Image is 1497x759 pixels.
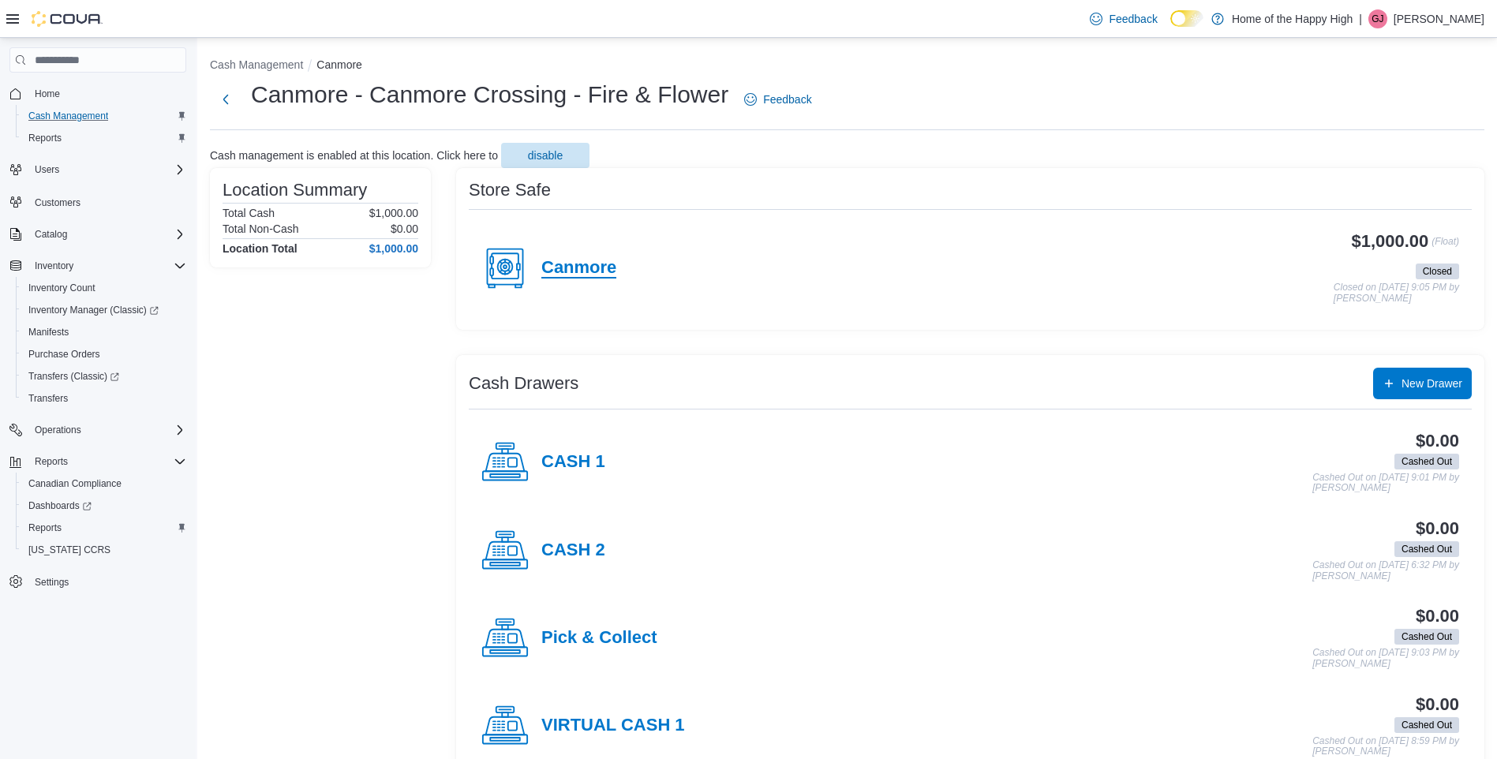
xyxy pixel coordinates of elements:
h4: Location Total [223,242,298,255]
p: $0.00 [391,222,418,235]
a: Customers [28,193,87,212]
a: Home [28,84,66,103]
span: Operations [28,421,186,439]
button: Inventory [3,255,193,277]
button: Reports [28,452,74,471]
span: Operations [35,424,81,436]
span: Dark Mode [1170,27,1171,28]
span: Settings [28,572,186,592]
span: Feedback [1109,11,1157,27]
button: Cash Management [210,58,303,71]
a: Transfers [22,389,74,408]
h3: Location Summary [223,181,367,200]
span: Cashed Out [1402,454,1452,469]
p: (Float) [1432,232,1459,260]
span: Closed [1416,264,1459,279]
span: Transfers (Classic) [28,370,119,383]
button: Settings [3,570,193,593]
span: Catalog [28,225,186,244]
p: [PERSON_NAME] [1394,9,1484,28]
span: Purchase Orders [22,345,186,364]
p: Cashed Out on [DATE] 9:03 PM by [PERSON_NAME] [1312,648,1459,669]
span: Cashed Out [1394,717,1459,733]
span: Cash Management [28,110,108,122]
span: Transfers [22,389,186,408]
span: Cashed Out [1394,629,1459,645]
span: Customers [35,196,80,209]
a: Feedback [1083,3,1163,35]
h4: $1,000.00 [369,242,418,255]
span: Transfers (Classic) [22,367,186,386]
button: Transfers [16,387,193,409]
button: Canmore [316,58,362,71]
p: Cashed Out on [DATE] 6:32 PM by [PERSON_NAME] [1312,560,1459,581]
span: Washington CCRS [22,540,186,559]
button: Canadian Compliance [16,473,193,495]
h4: CASH 2 [541,540,605,561]
button: Reports [16,517,193,539]
span: GJ [1372,9,1383,28]
span: Purchase Orders [28,348,100,361]
button: [US_STATE] CCRS [16,539,193,561]
span: disable [528,148,563,163]
p: Cashed Out on [DATE] 9:01 PM by [PERSON_NAME] [1312,473,1459,494]
a: Reports [22,129,68,148]
a: Inventory Manager (Classic) [22,301,165,320]
button: Operations [3,419,193,441]
span: Reports [28,522,62,534]
h3: $0.00 [1416,519,1459,538]
a: Dashboards [16,495,193,517]
a: Cash Management [22,107,114,125]
span: Reports [28,452,186,471]
h6: Total Cash [223,207,275,219]
button: Purchase Orders [16,343,193,365]
button: Cash Management [16,105,193,127]
span: Closed [1423,264,1452,279]
button: Users [3,159,193,181]
h6: Total Non-Cash [223,222,299,235]
span: Catalog [35,228,67,241]
span: Dashboards [28,499,92,512]
span: Inventory [35,260,73,272]
span: Cashed Out [1394,541,1459,557]
p: Cashed Out on [DATE] 8:59 PM by [PERSON_NAME] [1312,736,1459,757]
p: Cash management is enabled at this location. Click here to [210,149,498,162]
span: Inventory Manager (Classic) [22,301,186,320]
span: Reports [22,129,186,148]
img: Cova [32,11,103,27]
span: Cashed Out [1402,718,1452,732]
button: Reports [16,127,193,149]
h3: $0.00 [1416,695,1459,714]
span: Cashed Out [1394,454,1459,469]
span: Users [28,160,186,179]
button: Next [210,84,241,115]
h4: Canmore [541,258,616,279]
span: Canadian Compliance [22,474,186,493]
a: [US_STATE] CCRS [22,540,117,559]
span: Reports [22,518,186,537]
a: Manifests [22,323,75,342]
a: Purchase Orders [22,345,107,364]
span: Inventory Count [22,279,186,297]
span: Customers [28,192,186,211]
span: [US_STATE] CCRS [28,544,110,556]
span: Transfers [28,392,68,405]
button: Catalog [28,225,73,244]
input: Dark Mode [1170,10,1203,27]
p: | [1359,9,1362,28]
a: Feedback [738,84,818,115]
button: Users [28,160,65,179]
button: Inventory [28,256,80,275]
p: Closed on [DATE] 9:05 PM by [PERSON_NAME] [1334,282,1459,304]
h3: $0.00 [1416,607,1459,626]
a: Settings [28,573,75,592]
button: disable [501,143,589,168]
span: Users [35,163,59,176]
span: Cashed Out [1402,542,1452,556]
nav: Complex example [9,76,186,634]
h1: Canmore - Canmore Crossing - Fire & Flower [251,79,728,110]
a: Reports [22,518,68,537]
h3: Store Safe [469,181,551,200]
h3: Cash Drawers [469,374,578,393]
span: Canadian Compliance [28,477,122,490]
